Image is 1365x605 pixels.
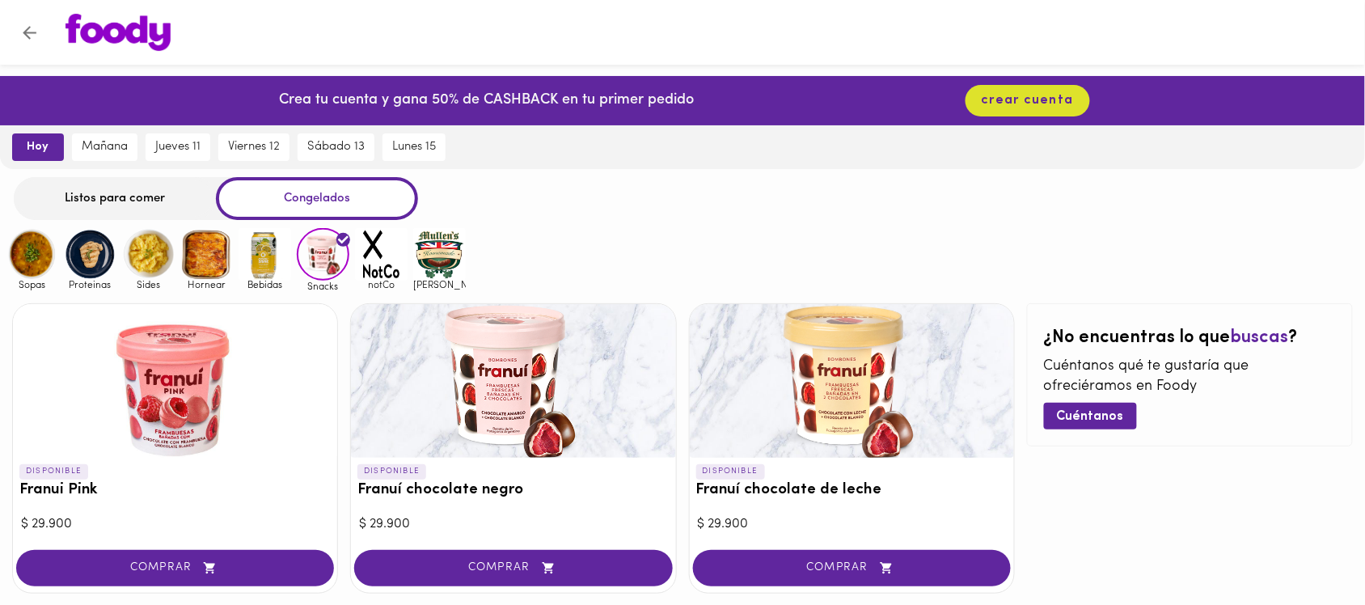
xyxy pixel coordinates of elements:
button: sábado 13 [298,133,374,161]
span: Snacks [297,281,349,291]
span: viernes 12 [228,140,280,154]
p: DISPONIBLE [19,464,88,479]
span: [PERSON_NAME] [413,279,466,290]
button: COMPRAR [693,550,1011,586]
h3: Franuí chocolate negro [357,482,669,499]
button: lunes 15 [382,133,446,161]
img: notCo [355,228,408,281]
h3: Franui Pink [19,482,331,499]
span: COMPRAR [713,561,991,575]
span: Proteinas [64,279,116,290]
span: Hornear [180,279,233,290]
span: notCo [355,279,408,290]
button: COMPRAR [16,550,334,586]
div: Franui Pink [13,304,337,458]
img: Hornear [180,228,233,281]
span: buscas [1231,328,1289,347]
span: Sides [122,279,175,290]
span: jueves 11 [155,140,201,154]
img: Sides [122,228,175,281]
div: Congelados [216,177,418,220]
span: Sopas [6,279,58,290]
img: Snacks [297,228,349,281]
div: Franuí chocolate negro [351,304,675,458]
div: $ 29.900 [21,515,329,534]
span: crear cuenta [982,93,1074,108]
span: mañana [82,140,128,154]
div: Listos para comer [14,177,216,220]
p: DISPONIBLE [357,464,426,479]
span: lunes 15 [392,140,436,154]
span: COMPRAR [374,561,652,575]
iframe: Messagebird Livechat Widget [1271,511,1349,589]
button: Cuéntanos [1044,403,1137,429]
button: COMPRAR [354,550,672,586]
img: Sopas [6,228,58,281]
span: Cuéntanos [1057,409,1124,425]
h3: Franuí chocolate de leche [696,482,1008,499]
p: Crea tu cuenta y gana 50% de CASHBACK en tu primer pedido [279,91,694,112]
span: Bebidas [239,279,291,290]
h2: ¿No encuentras lo que ? [1044,328,1336,348]
button: jueves 11 [146,133,210,161]
span: hoy [23,140,53,154]
button: hoy [12,133,64,161]
div: Franuí chocolate de leche [690,304,1014,458]
p: Cuéntanos qué te gustaría que ofreciéramos en Foody [1044,357,1336,398]
p: DISPONIBLE [696,464,765,479]
button: Volver [10,13,49,53]
div: $ 29.900 [698,515,1006,534]
div: $ 29.900 [359,515,667,534]
img: Bebidas [239,228,291,281]
button: mañana [72,133,137,161]
span: COMPRAR [36,561,314,575]
span: sábado 13 [307,140,365,154]
button: crear cuenta [966,85,1090,116]
img: logo.png [66,14,171,51]
img: Proteinas [64,228,116,281]
img: mullens [413,228,466,281]
button: viernes 12 [218,133,289,161]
